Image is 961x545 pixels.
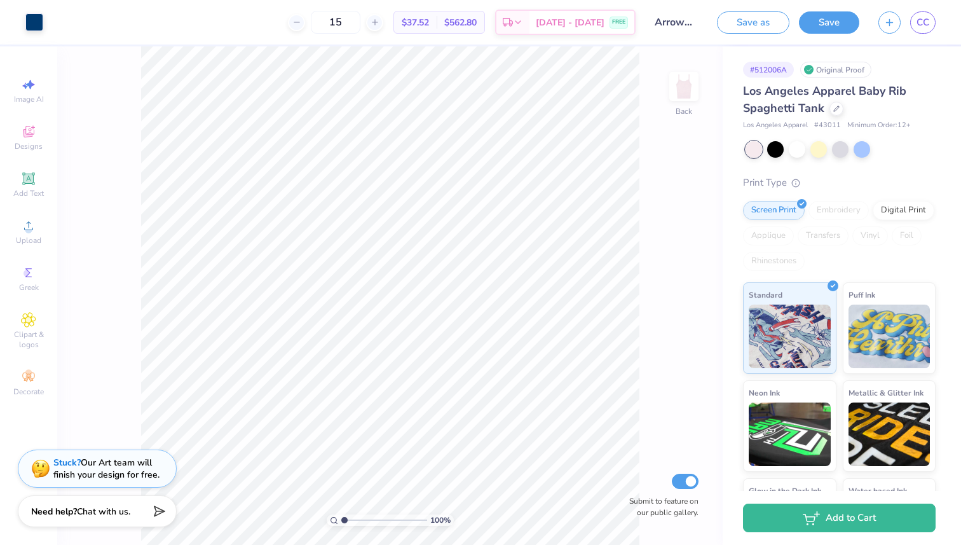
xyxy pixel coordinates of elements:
[13,188,44,198] span: Add Text
[743,83,906,116] span: Los Angeles Apparel Baby Rib Spaghetti Tank
[16,235,41,245] span: Upload
[311,11,360,34] input: – –
[743,201,805,220] div: Screen Print
[671,74,697,99] img: Back
[749,305,831,368] img: Standard
[676,106,692,117] div: Back
[31,506,77,518] strong: Need help?
[910,11,936,34] a: CC
[849,484,907,497] span: Water based Ink
[743,252,805,271] div: Rhinestones
[849,386,924,399] span: Metallic & Glitter Ink
[749,403,831,466] img: Neon Ink
[53,457,81,469] strong: Stuck?
[53,457,160,481] div: Our Art team will finish your design for free.
[717,11,789,34] button: Save as
[6,329,51,350] span: Clipart & logos
[849,305,930,368] img: Puff Ink
[622,495,699,518] label: Submit to feature on our public gallery.
[873,201,934,220] div: Digital Print
[849,403,930,466] img: Metallic & Glitter Ink
[15,141,43,151] span: Designs
[743,120,808,131] span: Los Angeles Apparel
[798,226,849,245] div: Transfers
[849,288,875,301] span: Puff Ink
[743,504,936,532] button: Add to Cart
[645,10,707,35] input: Untitled Design
[430,514,451,526] span: 100 %
[402,16,429,29] span: $37.52
[19,282,39,293] span: Greek
[743,62,794,78] div: # 512006A
[749,386,780,399] span: Neon Ink
[800,62,871,78] div: Original Proof
[892,226,922,245] div: Foil
[749,288,782,301] span: Standard
[536,16,604,29] span: [DATE] - [DATE]
[743,226,794,245] div: Applique
[799,11,859,34] button: Save
[847,120,911,131] span: Minimum Order: 12 +
[749,484,821,497] span: Glow in the Dark Ink
[917,15,929,30] span: CC
[77,506,130,518] span: Chat with us.
[808,201,869,220] div: Embroidery
[14,94,44,104] span: Image AI
[814,120,841,131] span: # 43011
[612,18,625,27] span: FREE
[852,226,888,245] div: Vinyl
[743,176,936,190] div: Print Type
[13,387,44,397] span: Decorate
[444,16,477,29] span: $562.80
